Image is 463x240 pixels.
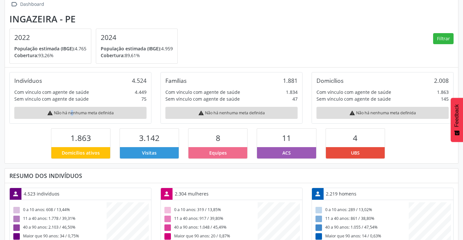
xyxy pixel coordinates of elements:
[14,52,38,58] span: Cobertura:
[283,77,298,84] div: 1.881
[14,52,86,59] p: 93,26%
[454,104,460,127] span: Feedback
[14,45,86,52] p: 4.765
[286,89,298,95] div: 1.834
[139,133,160,143] span: 3.142
[165,95,240,102] div: Sem vínculo com agente de saúde
[9,172,454,179] div: Resumo dos indivíduos
[316,107,449,119] div: Não há nenhuma meta definida
[135,89,147,95] div: 4.449
[437,89,449,95] div: 1.863
[71,133,91,143] span: 1.863
[14,77,42,84] div: Indivíduos
[14,95,89,102] div: Sem vínculo com agente de saúde
[21,188,62,199] div: 4.523 indivíduos
[314,223,409,232] div: 40 a 90 anos: 1.055 / 47,54%
[173,188,211,199] div: 2.304 mulheres
[9,14,182,24] div: Ingazeira - PE
[132,77,147,84] div: 4.524
[282,149,291,156] span: ACS
[209,149,227,156] span: Equipes
[14,45,75,52] span: População estimada (IBGE):
[351,149,360,156] span: UBS
[434,77,449,84] div: 2.008
[12,206,107,215] div: 0 a 10 anos: 608 / 13,44%
[451,98,463,142] button: Feedback - Mostrar pesquisa
[441,95,449,102] div: 145
[163,215,258,223] div: 11 a 40 anos: 917 / 39,80%
[14,89,89,95] div: Com vínculo com agente de saúde
[101,52,173,59] p: 89,61%
[198,110,204,116] i: warning
[314,190,321,197] i: person
[316,89,391,95] div: Com vínculo com agente de saúde
[14,33,86,42] h4: 2022
[14,107,147,119] div: Não há nenhuma meta definida
[433,33,454,44] button: Filtrar
[282,133,291,143] span: 11
[216,133,220,143] span: 8
[314,215,409,223] div: 11 a 40 anos: 861 / 38,80%
[316,95,391,102] div: Sem vínculo com agente de saúde
[324,188,359,199] div: 2.219 homens
[316,77,343,84] div: Domicílios
[101,45,173,52] p: 4.959
[349,110,355,116] i: warning
[142,149,157,156] span: Visitas
[314,206,409,215] div: 0 a 10 anos: 289 / 13,02%
[353,133,357,143] span: 4
[165,107,298,119] div: Não há nenhuma meta definida
[141,95,147,102] div: 75
[12,190,19,197] i: person
[292,95,298,102] div: 47
[101,52,125,58] span: Cobertura:
[62,149,100,156] span: Domicílios ativos
[163,190,170,197] i: person
[165,89,240,95] div: Com vínculo com agente de saúde
[101,45,161,52] span: População estimada (IBGE):
[12,223,107,232] div: 40 a 90 anos: 2.103 / 46,50%
[163,223,258,232] div: 40 a 90 anos: 1.048 / 45,49%
[163,206,258,215] div: 0 a 10 anos: 319 / 13,85%
[12,215,107,223] div: 11 a 40 anos: 1.778 / 39,31%
[47,110,53,116] i: warning
[165,77,186,84] div: Famílias
[101,33,173,42] h4: 2024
